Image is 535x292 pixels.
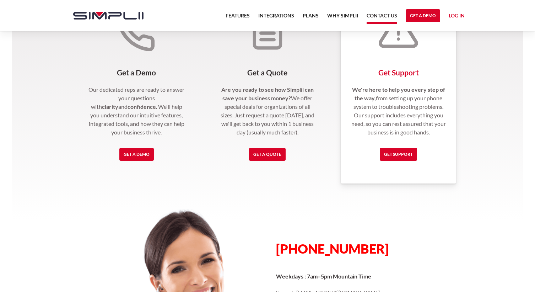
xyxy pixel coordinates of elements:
span: [PHONE_NUMBER] [276,241,389,256]
p: We offer special deals for organizations of all sizes. Just request a quote [DATE], and we'll get... [218,85,317,137]
a: Log in [449,11,465,22]
strong: We're here to help you every step of the way, [352,86,445,101]
a: Features [226,11,250,24]
p: Our dedicated reps are ready to answer your questions with and . We'll help you understand our in... [87,85,186,137]
img: Simplii [73,12,144,20]
h4: Get Support [349,68,448,77]
a: Plans [303,11,319,24]
a: Get a Quote [249,148,286,161]
a: Integrations [258,11,294,24]
h4: Get a Quote [218,68,317,77]
a: Get Support [380,148,417,161]
a: Get a Demo [119,148,154,161]
strong: confidence [128,103,156,110]
a: Why Simplii [327,11,358,24]
h4: Get a Demo [87,68,186,77]
strong: clarity [102,103,118,110]
strong: Weekdays : 7am–5pm Mountain Time [276,273,371,280]
a: Get a Demo [406,9,440,22]
p: from setting up your phone system to troubleshooting problems. Our support includes everything yo... [349,85,448,137]
a: Contact US [367,11,397,24]
strong: Are you ready to see how Simplii can save your business money? [221,86,314,101]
